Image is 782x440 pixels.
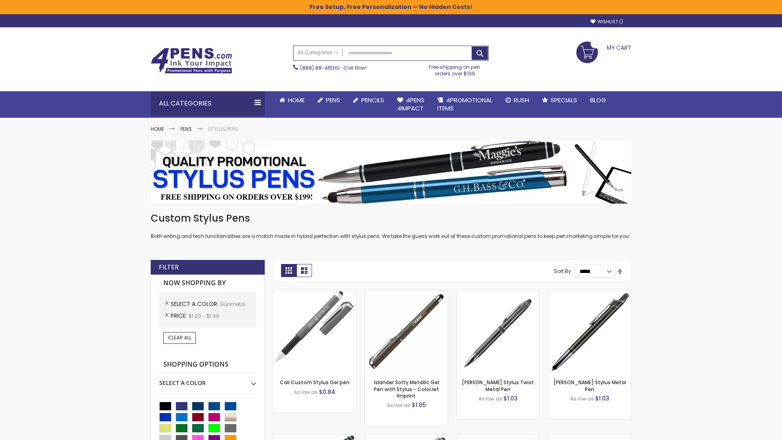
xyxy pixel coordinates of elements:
[311,91,347,109] a: Pens
[151,48,232,74] img: 4Pens Custom Pens and Promotional Products
[159,263,179,272] strong: Filter
[171,300,220,308] span: Select A Color
[412,401,426,409] span: $1.05
[551,96,577,104] span: Specials
[180,125,192,132] a: Pens
[159,373,256,387] div: Select A Color
[536,91,584,109] a: Specials
[590,96,606,104] span: Blog
[548,290,631,297] a: Olson Stylus Metal Pen-Gunmetal
[163,332,196,343] a: Clear All
[159,356,256,374] strong: Shopping Options
[431,91,499,118] a: 4PROMOTIONALITEMS
[479,395,502,402] span: As low as
[584,91,613,109] a: Blog
[151,125,164,132] a: Home
[326,96,340,104] span: Pens
[298,49,338,56] span: All Categories
[391,91,431,118] a: 4Pens4impact
[374,379,439,399] a: Islander Softy Metallic Gel Pen with Stylus - ColorJet Imprint
[273,290,356,297] a: Cali Custom Stylus Gel pen-Gunmetal
[437,96,492,112] span: 4PROMOTIONAL ITEMS
[273,91,311,109] a: Home
[294,389,318,396] span: As low as
[159,275,256,292] strong: Now Shopping by
[319,388,335,396] span: $0.84
[281,264,297,277] strong: Grid
[280,379,349,386] a: Cali Custom Stylus Gel pen
[300,64,339,71] a: (888) 88-4PENS
[595,394,609,403] span: $1.03
[151,141,631,204] img: Stylus Pens
[300,64,367,71] span: - Call Now!
[189,312,219,319] span: $1.00 - $1.99
[288,96,305,104] span: Home
[457,290,539,297] a: Colter Stylus Twist Metal Pen-Gunmetal
[591,19,623,25] a: Wishlist
[462,379,534,392] a: [PERSON_NAME] Stylus Twist Metal Pen
[361,96,384,104] span: Pencils
[294,46,343,59] a: All Categories
[503,394,518,403] span: $1.03
[457,290,539,373] img: Colter Stylus Twist Metal Pen-Gunmetal
[347,91,391,109] a: Pencils
[151,212,631,240] div: Both writing and tech functionalities are a match made in hybrid perfection with stylus pens. We ...
[387,402,411,409] span: As low as
[397,96,424,112] span: 4Pens 4impact
[208,125,238,132] strong: Stylus Pens
[168,334,191,341] span: Clear All
[151,212,631,225] h1: Custom Stylus Pens
[365,290,448,297] a: Islander Softy Metallic Gel Pen with Stylus - ColorJet Imprint-Gunmetal
[499,91,536,109] a: Rush
[171,312,189,320] span: Price
[273,290,356,373] img: Cali Custom Stylus Gel pen-Gunmetal
[421,61,489,77] div: Free shipping on pen orders over $199
[514,96,529,104] span: Rush
[570,395,594,402] span: As low as
[554,379,626,392] a: [PERSON_NAME] Stylus Metal Pen
[548,290,631,373] img: Olson Stylus Metal Pen-Gunmetal
[220,301,245,308] span: Gunmetal
[151,91,265,116] div: All Categories
[365,290,448,373] img: Islander Softy Metallic Gel Pen with Stylus - ColorJet Imprint-Gunmetal
[554,268,571,275] label: Sort By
